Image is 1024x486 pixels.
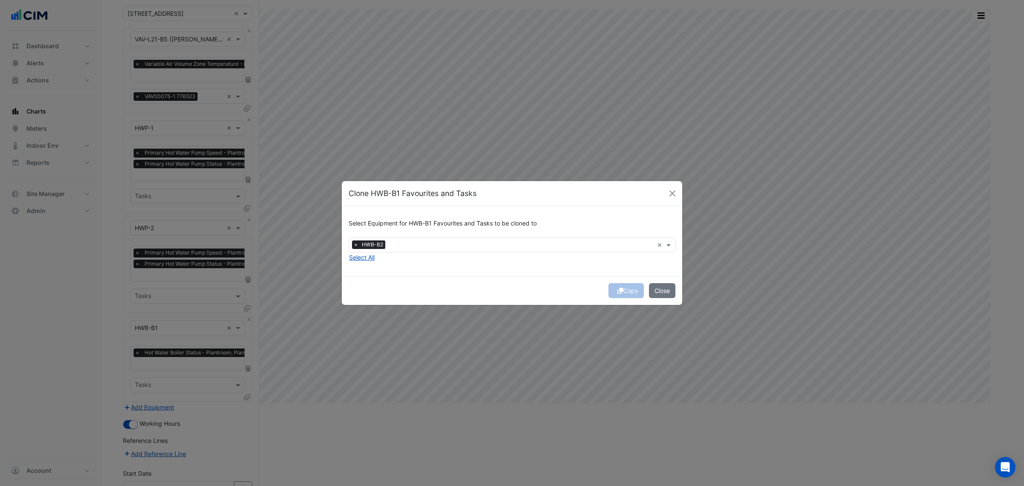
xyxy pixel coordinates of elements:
button: Close [666,187,679,200]
span: × [352,240,360,249]
h5: Clone HWB-B1 Favourites and Tasks [349,188,477,199]
button: Select All [349,252,375,262]
div: Open Intercom Messenger [995,457,1015,477]
span: Clear [657,240,664,249]
button: Close [649,283,675,298]
h6: Select Equipment for HWB-B1 Favourites and Tasks to be cloned to [349,220,675,227]
span: HWB-B2 [360,240,385,249]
